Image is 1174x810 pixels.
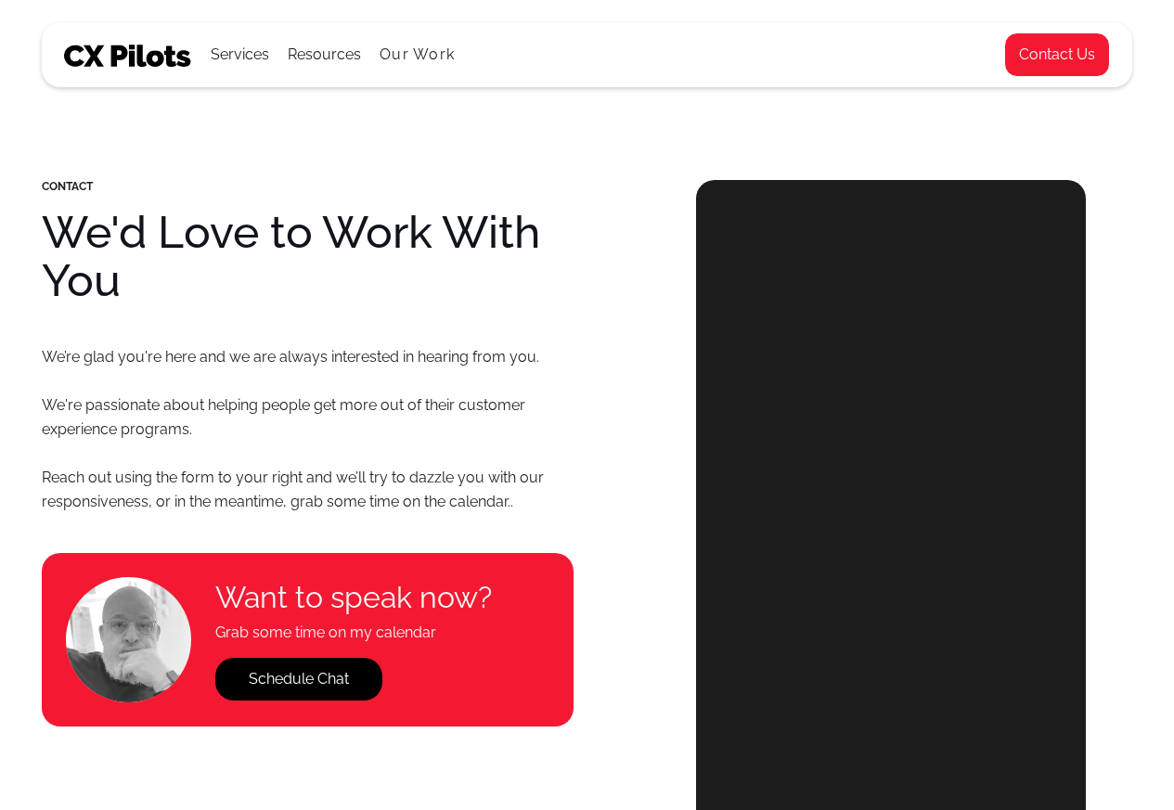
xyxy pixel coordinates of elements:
div: CONTACT [42,180,574,193]
div: Services [211,42,269,68]
p: We’re glad you're here and we are always interested in hearing from you. We're passionate about h... [42,345,574,514]
div: Resources [288,23,361,86]
a: Schedule Chat [215,658,382,701]
a: Our Work [380,46,455,63]
h4: Want to speak now? [215,580,492,615]
h1: We'd Love to Work With You [42,208,574,304]
a: Contact Us [1004,32,1110,77]
div: Services [211,23,269,86]
h4: Grab some time on my calendar [215,621,492,645]
div: Resources [288,42,361,68]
